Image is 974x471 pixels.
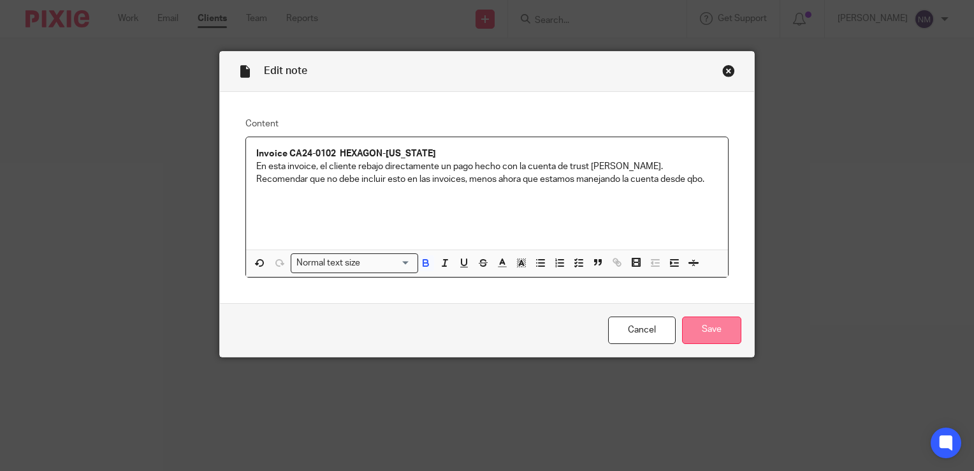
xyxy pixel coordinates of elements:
[294,257,363,270] span: Normal text size
[608,317,676,344] a: Cancel
[365,257,411,270] input: Search for option
[256,160,718,173] p: En esta invoice, el cliente rebajo directamente un pago hecho con la cuenta de trust [PERSON_NAME].
[256,173,718,186] p: Recomendar que no debe incluir esto en las invoices, menos ahora que estamos manejando la cuenta ...
[264,66,307,76] span: Edit note
[682,317,741,344] input: Save
[291,253,418,273] div: Search for option
[256,149,436,158] strong: Invoice CA24-0102 HEXAGON-[US_STATE]
[245,117,729,130] label: Content
[722,64,735,77] div: Close this dialog window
